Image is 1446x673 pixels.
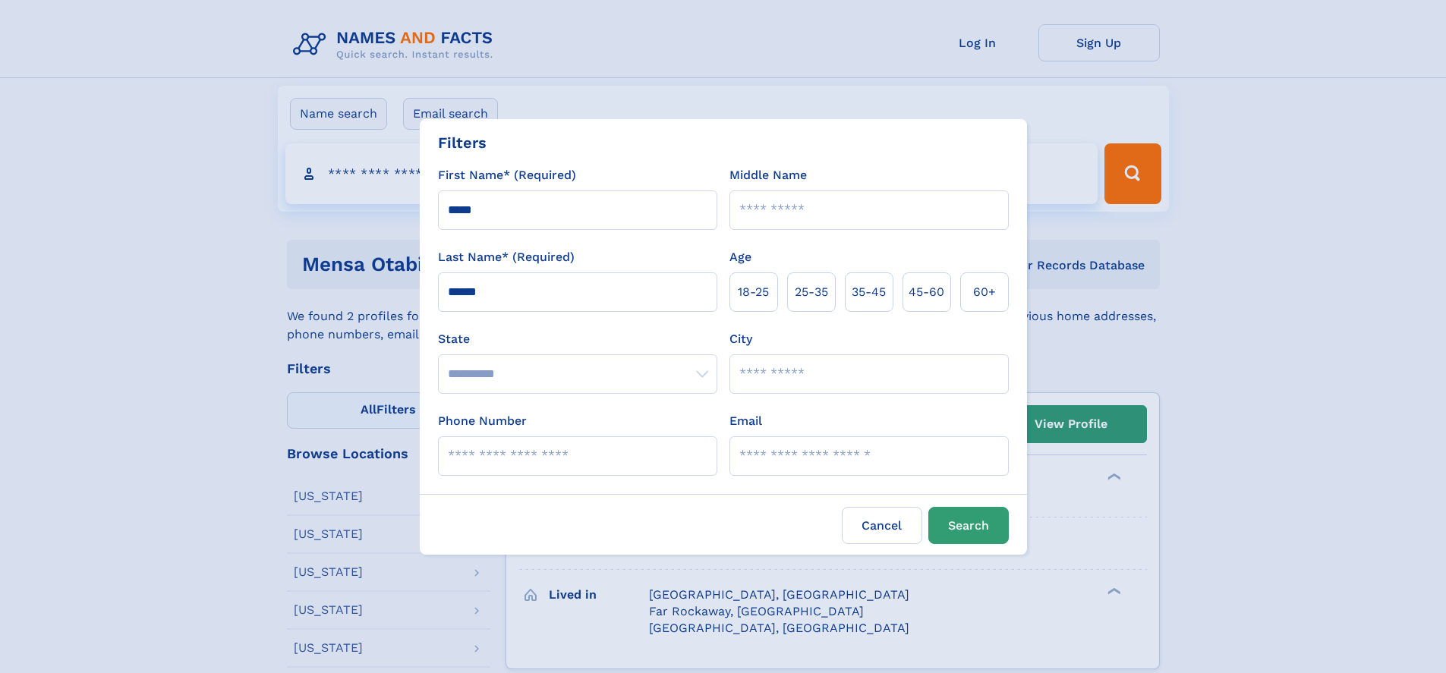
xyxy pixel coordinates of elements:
label: City [729,330,752,348]
span: 60+ [973,283,996,301]
label: Middle Name [729,166,807,184]
span: 35‑45 [852,283,886,301]
label: Age [729,248,751,266]
span: 45‑60 [909,283,944,301]
label: First Name* (Required) [438,166,576,184]
label: Phone Number [438,412,527,430]
label: Last Name* (Required) [438,248,575,266]
label: Email [729,412,762,430]
div: Filters [438,131,487,154]
label: State [438,330,717,348]
span: 18‑25 [738,283,769,301]
label: Cancel [842,507,922,544]
span: 25‑35 [795,283,828,301]
button: Search [928,507,1009,544]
